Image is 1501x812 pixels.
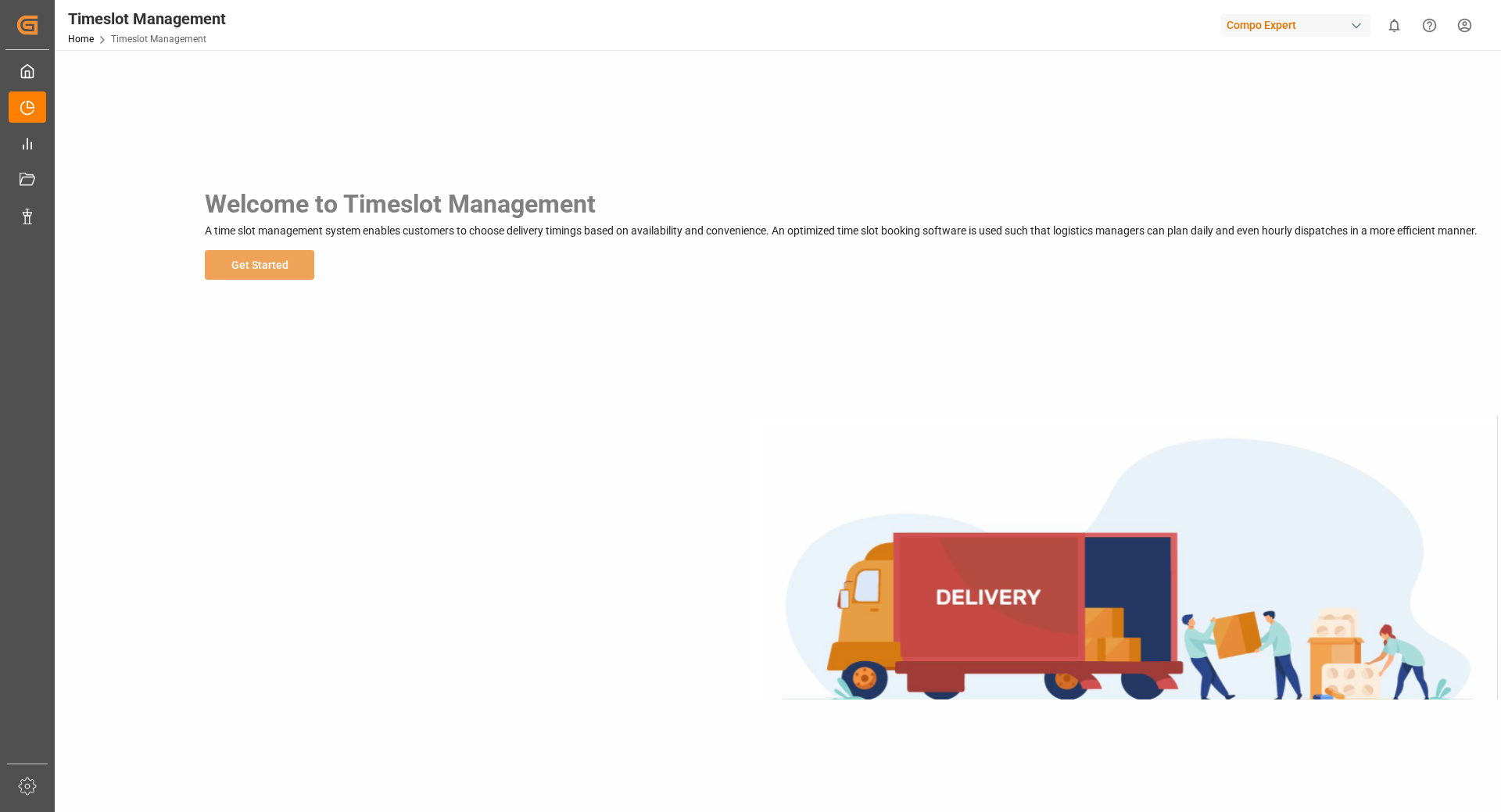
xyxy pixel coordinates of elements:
[205,223,1478,239] p: A time slot management system enables customers to choose delivery timings based on availability ...
[68,7,226,30] div: Timeslot Management
[68,34,94,45] a: Home
[747,416,1498,700] img: Delivery Truck
[1377,8,1412,43] button: show 0 new notifications
[205,185,1478,223] h3: Welcome to Timeslot Management
[1412,8,1447,43] button: Help Center
[205,250,314,280] button: Get Started
[1220,10,1377,40] button: Compo Expert
[1220,14,1370,37] div: Compo Expert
